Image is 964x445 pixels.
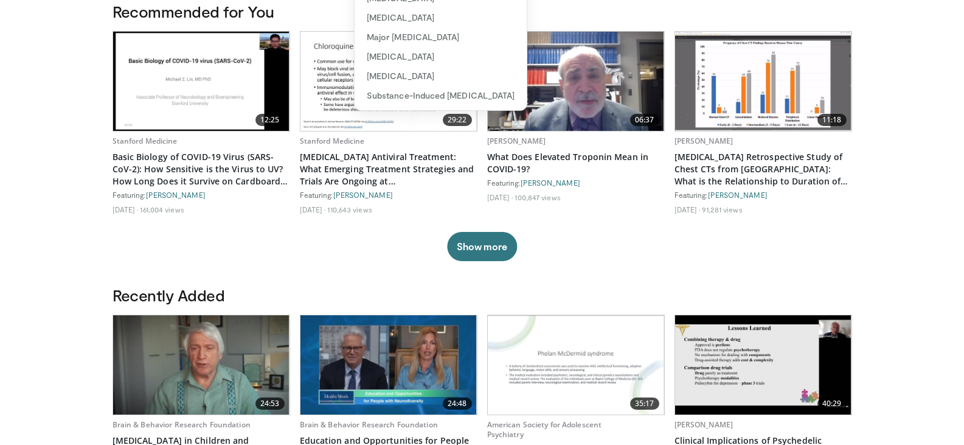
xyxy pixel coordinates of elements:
[674,136,733,146] a: [PERSON_NAME]
[113,315,290,415] a: 24:53
[630,398,659,410] span: 35:17
[255,398,285,410] span: 24:53
[113,32,290,131] a: 12:25
[488,315,664,415] a: 35:17
[113,136,178,146] a: Stanford Medicine
[488,315,664,415] img: 09b25cc0-3215-4535-a619-0b245047253a.620x360_q85_upscale.jpg
[140,205,184,214] li: 161,004 views
[300,419,438,430] a: Brain & Behavior Research Foundation
[300,136,365,146] a: Stanford Medicine
[113,32,290,131] img: e1ef609c-e6f9-4a06-a5f9-e4860df13421.620x360_q85_upscale.jpg
[113,2,852,21] h3: Recommended for You
[355,47,527,66] a: [MEDICAL_DATA]
[300,32,477,131] img: f07580cd-e9a1-40f8-9fb1-f14d1a9704d8.620x360_q85_upscale.jpg
[674,419,733,430] a: [PERSON_NAME]
[300,32,477,131] a: 29:22
[300,315,477,415] a: 24:48
[113,286,852,305] h3: Recently Added
[487,136,546,146] a: [PERSON_NAME]
[674,151,852,187] a: [MEDICAL_DATA] Retrospective Study of Chest CTs from [GEOGRAPHIC_DATA]: What is the Relationship ...
[113,205,139,214] li: [DATE]
[113,419,251,430] a: Brain & Behavior Research Foundation
[675,32,851,131] a: 11:18
[443,398,472,410] span: 24:48
[487,419,602,440] a: American Society for Adolescent Psychiatry
[355,27,527,47] a: Major [MEDICAL_DATA]
[146,191,206,199] a: [PERSON_NAME]
[300,205,326,214] li: [DATE]
[333,191,393,199] a: [PERSON_NAME]
[674,205,701,214] li: [DATE]
[708,191,768,199] a: [PERSON_NAME]
[675,32,851,131] img: c2eb46a3-50d3-446d-a553-a9f8510c7760.620x360_q85_upscale.jpg
[447,232,517,261] button: Show more
[443,114,472,126] span: 29:22
[630,114,659,126] span: 06:37
[487,178,665,187] div: Featuring:
[113,190,290,200] div: Featuring:
[515,192,560,202] li: 100,847 views
[521,178,580,187] a: [PERSON_NAME]
[300,315,477,415] img: 932adfb7-fb21-4e49-afd9-3ebc58b77978.620x360_q85_upscale.jpg
[255,114,285,126] span: 12:25
[355,66,527,86] a: [MEDICAL_DATA]
[355,8,527,27] a: [MEDICAL_DATA]
[817,114,847,126] span: 11:18
[702,205,742,214] li: 91,281 views
[300,190,477,200] div: Featuring:
[113,151,290,187] a: Basic Biology of COVID-19 Virus (SARS-CoV-2): How Sensitive is the Virus to UV? How Long Does it ...
[488,32,664,131] a: 06:37
[113,315,290,415] img: 5b8011c7-1005-4e73-bd4d-717c320f5860.620x360_q85_upscale.jpg
[675,315,851,415] a: 40:29
[674,190,852,200] div: Featuring:
[487,192,513,202] li: [DATE]
[675,315,851,415] img: a114e7ae-eedc-4ccd-b09e-3394963a92c6.620x360_q85_upscale.jpg
[300,151,477,187] a: [MEDICAL_DATA] Antiviral Treatment: What Emerging Treatment Strategies and Trials Are Ongoing at ...
[488,32,664,131] img: 98daf78a-1d22-4ebe-927e-10afe95ffd94.620x360_q85_upscale.jpg
[355,86,527,105] a: Substance-Induced [MEDICAL_DATA]
[487,151,665,175] a: What Does Elevated Troponin Mean in COVID-19?
[327,205,372,214] li: 110,643 views
[817,398,847,410] span: 40:29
